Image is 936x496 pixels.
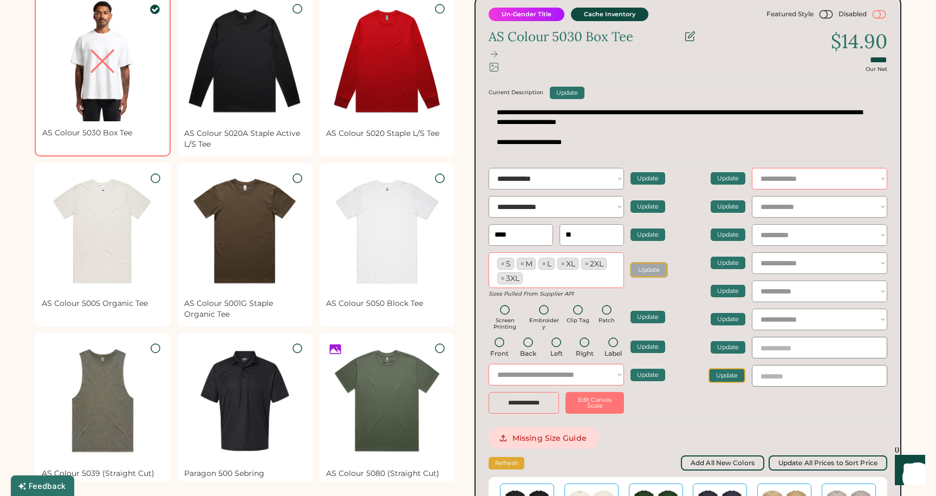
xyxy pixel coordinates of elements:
button: Update [630,200,665,213]
img: 5050_BLOCK_TEE_WHITE__76775.jpg [326,170,448,292]
li: M [517,258,536,270]
button: Update [711,172,745,185]
button: Update All Prices to Sort Price [769,455,887,471]
span: × [584,260,589,267]
div: AS Colour 5001G Staple Organic Tee [184,298,306,319]
span: × [542,260,546,267]
button: Add All New Colors [681,455,764,471]
button: This product contains custom marketing images [326,340,342,356]
img: 5080_HEAVY_TEE_CYPRESS__08017.jpg [326,340,448,462]
button: Refresh [489,457,524,469]
div: Patch [596,317,617,324]
div: Current Description [489,89,543,96]
div: Paragon 500 Sebring Performance Polo [184,468,306,490]
button: Update [630,311,665,323]
span: × [500,260,505,267]
button: Update [630,263,667,277]
button: Update [711,229,745,241]
iframe: Front Chat [885,447,931,494]
div: AS Colour 5005 Organic Tee [42,298,164,309]
img: 5030_BOX_TEE_FRONT__94475.jpg [42,1,163,122]
button: Edit Canvas Scale [565,392,624,414]
div: AS Colour 5080 (Straight Cut) Heavy Tee [326,468,448,490]
button: Update [708,368,745,383]
div: Featured Style [766,10,814,19]
li: XL [557,258,578,270]
div: Clip Tag [567,317,589,324]
img: 5001G_STAPLE_ORGANIC_TEE_WALNUT__64404.jpg [184,170,306,292]
button: Update [711,341,745,354]
div: AS Colour 5020A Staple Active L/S Tee [184,128,306,149]
button: Update [550,87,584,99]
li: S [497,258,514,270]
div: Embroidery [528,317,560,330]
div: Left [550,350,563,357]
button: Un-Gender Title [489,8,564,21]
div: Front [490,350,509,357]
span: × [500,275,505,282]
div: AS Colour 5050 Block Tee [326,298,448,309]
div: Right [576,350,594,357]
img: 5020_STAPLE_LS_RED__12709.jpg [326,1,448,122]
button: Update [711,313,745,325]
div: AS Colour 5020 Staple L/S Tee [326,128,448,139]
div: Our Net [866,66,887,73]
img: 500-Black-Front.jpg [184,340,306,462]
img: 5020A_STAPLE_ACTIVE_LS_TEE_BLACK__60817.jpg [184,1,306,122]
div: Sizes Pulled From Supplier API [489,290,574,298]
button: Update [630,172,665,185]
img: 5039_STONE_WASH_BARNARD_TANK_MOSS_STONE__36925.jpg [42,340,164,462]
div: AS Colour 5030 Box Tee [42,128,163,139]
div: Disabled [838,10,867,19]
button: Update [711,257,745,269]
button: Update [711,285,745,297]
li: 3XL [497,272,523,284]
div: Label [604,350,622,357]
span: × [561,260,565,267]
div: AS Colour 5030 Box Tee [489,28,678,46]
button: Cache Inventory [571,8,648,21]
button: Update [630,341,665,353]
span: × [520,260,524,267]
button: Update [630,369,665,381]
li: L [538,258,555,270]
div: Screen Printing [489,317,521,330]
img: 5005_ORGANIC_TEE_NATURAL__46789.jpg [42,170,164,292]
div: $14.90 [831,28,887,55]
button: Update [711,200,745,213]
button: Update [630,229,665,241]
div: Back [520,350,536,357]
li: 2XL [581,258,607,270]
